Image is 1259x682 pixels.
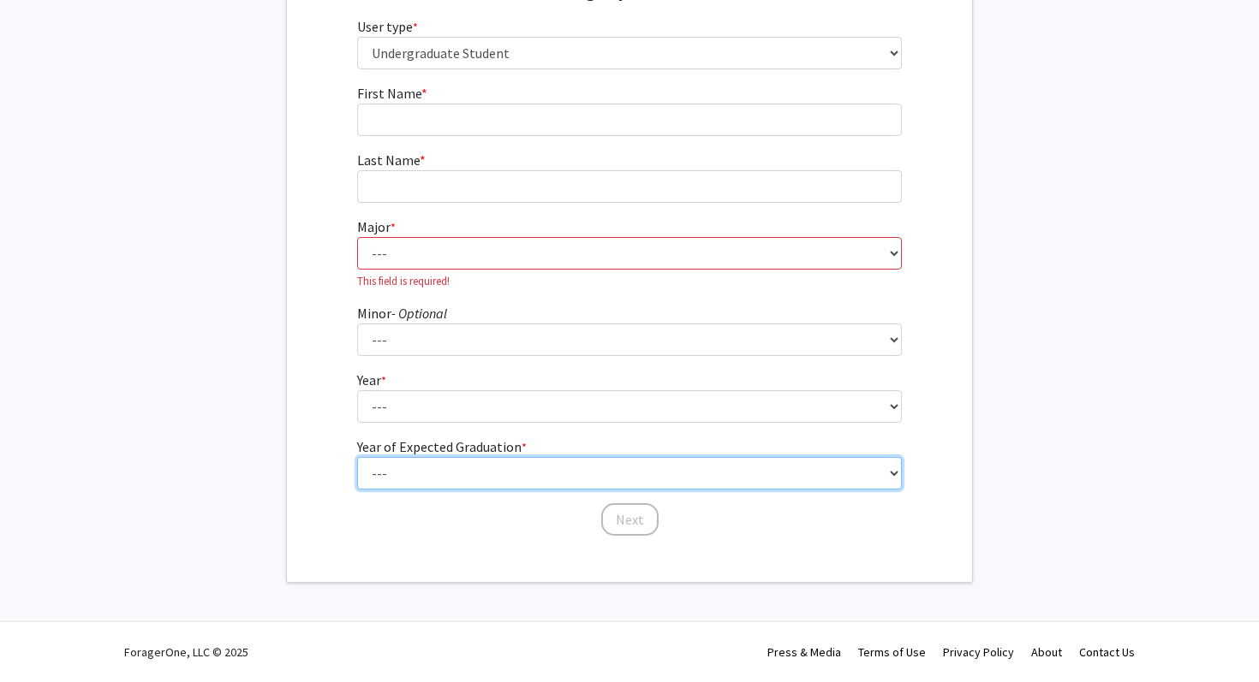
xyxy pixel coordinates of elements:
i: - Optional [391,305,447,322]
a: Press & Media [767,644,841,660]
span: Last Name [357,151,420,169]
a: Terms of Use [858,644,926,660]
p: This field is required! [357,273,903,289]
label: Year [357,370,386,390]
a: Contact Us [1079,644,1135,660]
div: ForagerOne, LLC © 2025 [124,622,248,682]
label: Minor [357,303,447,323]
label: Year of Expected Graduation [357,436,527,457]
span: First Name [357,85,421,102]
iframe: Chat [13,605,73,669]
label: User type [357,16,418,37]
button: Next [601,503,659,536]
label: Major [357,216,396,237]
a: Privacy Policy [943,644,1014,660]
a: About [1031,644,1062,660]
